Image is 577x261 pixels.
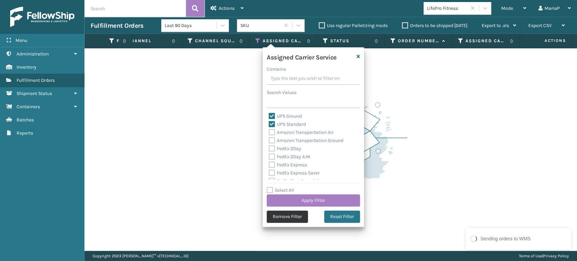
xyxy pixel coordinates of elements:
[16,38,27,43] span: Menu
[93,251,188,261] p: Copyright 2023 [PERSON_NAME]™ v [TECHNICAL_ID]
[269,162,307,168] label: FedEx Express
[117,38,119,44] label: Fulfillment Order Id
[165,22,217,29] div: Last 90 Days
[269,146,301,151] label: FedEx 2Day
[17,51,49,57] span: Administration
[17,64,37,70] span: Inventory
[267,51,337,62] h4: Assigned Carrier Service
[17,77,55,83] span: Fulfillment Orders
[263,38,304,44] label: Assigned Carrier Service
[269,170,320,176] label: FedEx Express Saver
[91,22,143,30] h3: Fulfillment Orders
[267,89,296,96] label: Search Values
[17,117,34,123] span: Batches
[324,211,360,223] button: Reset Filter
[267,66,286,73] label: Contains
[269,113,302,119] label: UPS Ground
[269,138,343,143] label: Amazon Transportation Ground
[269,129,334,135] label: Amazon Transportation Air
[127,38,168,44] label: Channel
[10,7,74,27] img: logo
[269,154,311,160] label: FedEx 2Day A.M.
[17,104,40,110] span: Containers
[523,35,570,46] span: Actions
[219,5,235,11] span: Actions
[465,38,506,44] label: Assigned Carrier
[267,194,360,207] button: Apply Filter
[267,211,308,223] button: Remove Filter
[402,23,467,28] label: Orders to be shipped [DATE]
[269,178,321,184] label: FedEx First Overnight
[17,91,52,96] span: Shipment Status
[482,23,509,28] span: Export to .xls
[427,5,467,12] div: LifePro Fitness
[269,121,306,127] label: UPS Standard
[528,23,552,28] span: Export CSV
[330,38,371,44] label: Status
[398,38,439,44] label: Order Number
[480,235,531,242] div: Sending orders to WMS
[240,22,281,29] div: SKU
[195,38,236,44] label: Channel Source
[267,73,360,85] input: Type the text you wish to filter on
[267,187,294,193] label: Select All
[17,130,33,136] span: Reports
[501,5,513,11] span: Mode
[319,23,388,28] label: Use regular Palletizing mode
